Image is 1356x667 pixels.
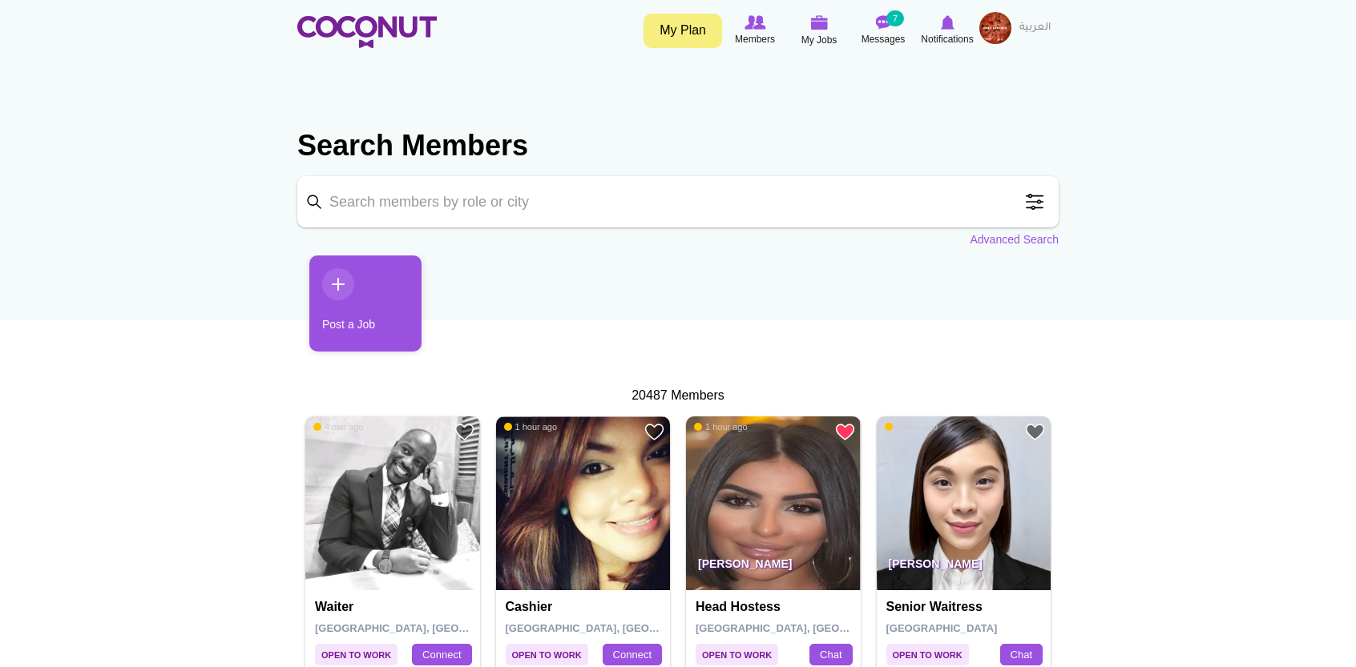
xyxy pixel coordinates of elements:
[735,31,775,47] span: Members
[835,422,855,442] a: Remove from Favourites
[297,255,410,364] li: 1 / 1
[1000,644,1043,666] a: Chat
[915,12,979,49] a: Notifications Notifications
[862,31,906,47] span: Messages
[886,600,1046,614] h4: Senior Waitress
[970,231,1059,247] a: Advanced Search
[921,31,973,47] span: Notifications
[297,127,1059,165] h2: Search Members
[745,15,765,30] img: Browse Members
[686,545,861,590] p: [PERSON_NAME]
[644,14,722,48] a: My Plan
[696,600,855,614] h4: Head Hostess
[886,10,904,26] small: 7
[941,15,954,30] img: Notifications
[506,644,588,665] span: Open to Work
[315,600,474,614] h4: Waiter
[886,622,998,634] span: [GEOGRAPHIC_DATA]
[644,422,664,442] a: Add to Favourites
[504,421,558,432] span: 1 hour ago
[297,176,1059,227] input: Search members by role or city
[297,16,437,48] img: Home
[723,12,787,49] a: Browse Members Members
[313,421,363,432] span: 4 min ago
[506,600,665,614] h4: Cashier
[886,644,969,665] span: Open to Work
[454,422,474,442] a: Add to Favourites
[801,32,837,48] span: My Jobs
[787,12,851,50] a: My Jobs My Jobs
[696,644,778,665] span: Open to Work
[603,644,662,666] a: Connect
[875,15,891,30] img: Messages
[1025,422,1045,442] a: Add to Favourites
[309,255,422,352] a: Post a Job
[506,622,734,634] span: [GEOGRAPHIC_DATA], [GEOGRAPHIC_DATA]
[315,622,543,634] span: [GEOGRAPHIC_DATA], [GEOGRAPHIC_DATA]
[1011,12,1059,44] a: العربية
[315,644,398,665] span: Open to Work
[694,421,748,432] span: 1 hour ago
[810,15,828,30] img: My Jobs
[885,421,938,432] span: 1 hour ago
[877,545,1051,590] p: [PERSON_NAME]
[412,644,471,666] a: Connect
[809,644,852,666] a: Chat
[297,387,1059,405] div: 20487 Members
[696,622,924,634] span: [GEOGRAPHIC_DATA], [GEOGRAPHIC_DATA]
[851,12,915,49] a: Messages Messages 7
